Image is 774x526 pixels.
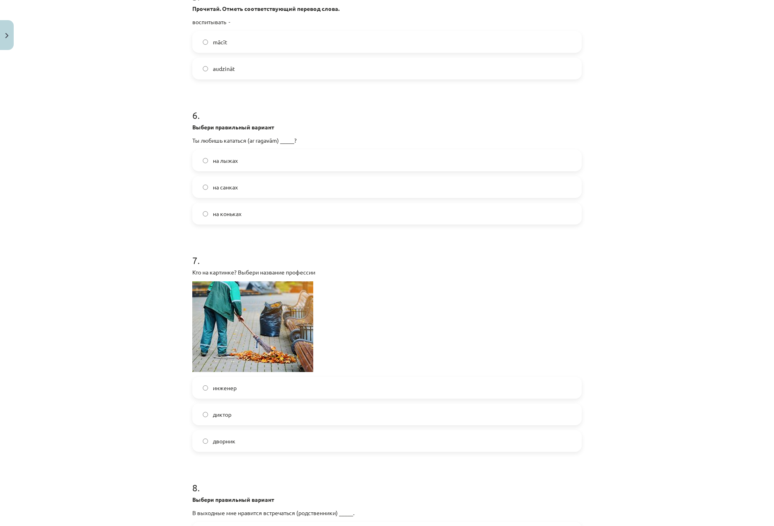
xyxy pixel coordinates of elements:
p: Ты любишь кататься (ar ragavām) _____? [192,136,582,145]
span: на санках [213,183,238,191]
h1: 8 . [192,468,582,493]
input: audzināt [203,66,208,71]
input: на коньках [203,211,208,216]
p: воспитывать - [192,18,582,26]
h1: 7 . [192,241,582,266]
img: Shutterstock_2199441821_janitor_sētnieks.jpg [192,281,313,372]
input: дворник [203,439,208,444]
input: mācīt [203,40,208,45]
span: audzināt [213,64,235,73]
span: диктор [213,410,231,419]
input: инженер [203,385,208,391]
strong: Выбери правильный вариант [192,123,274,131]
input: диктор [203,412,208,417]
strong: Прочитай. Отметь соответствующий перевод слова. [192,5,339,12]
span: инженер [213,384,237,392]
p: В выходные мне нравится встречаться (родственники) _____. [192,509,582,517]
span: дворник [213,437,235,445]
p: Кто на картинке? Выбери название профессии [192,268,582,277]
strong: Выбери правильный вариант [192,496,274,503]
span: на лыжах [213,156,238,165]
input: на лыжах [203,158,208,163]
h1: 6 . [192,96,582,121]
img: icon-close-lesson-0947bae3869378f0d4975bcd49f059093ad1ed9edebbc8119c70593378902aed.svg [5,33,8,38]
input: на санках [203,185,208,190]
span: mācīt [213,38,227,46]
span: на коньках [213,210,241,218]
